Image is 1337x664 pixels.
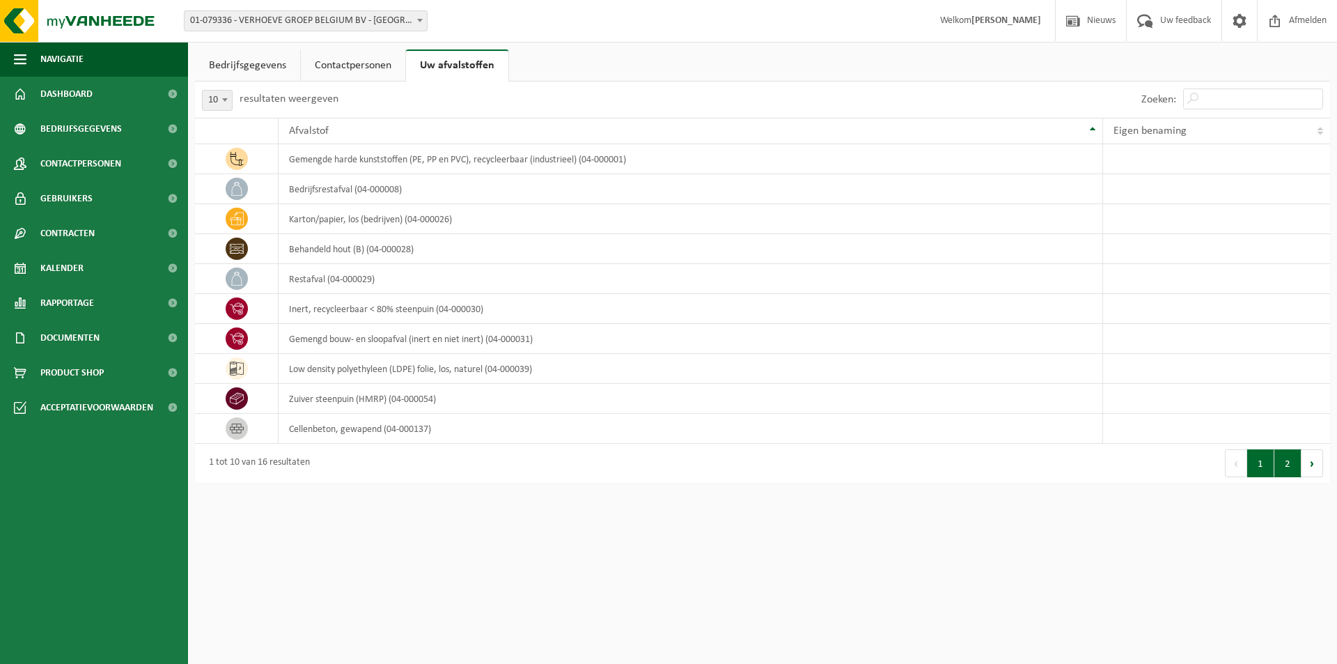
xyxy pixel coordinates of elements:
[1301,449,1323,477] button: Next
[202,451,310,476] div: 1 tot 10 van 16 resultaten
[406,49,508,82] a: Uw afvalstoffen
[202,90,233,111] span: 10
[279,294,1103,324] td: inert, recycleerbaar < 80% steenpuin (04-000030)
[1113,125,1187,137] span: Eigen benaming
[40,181,93,216] span: Gebruikers
[1141,94,1176,105] label: Zoeken:
[279,234,1103,264] td: behandeld hout (B) (04-000028)
[203,91,232,110] span: 10
[40,251,84,286] span: Kalender
[1247,449,1274,477] button: 1
[279,324,1103,354] td: gemengd bouw- en sloopafval (inert en niet inert) (04-000031)
[184,10,428,31] span: 01-079336 - VERHOEVE GROEP BELGIUM BV - ANTWERPEN
[40,390,153,425] span: Acceptatievoorwaarden
[279,204,1103,234] td: karton/papier, los (bedrijven) (04-000026)
[195,49,300,82] a: Bedrijfsgegevens
[40,321,100,355] span: Documenten
[240,93,338,105] label: resultaten weergeven
[40,111,122,146] span: Bedrijfsgegevens
[40,77,93,111] span: Dashboard
[279,384,1103,414] td: zuiver steenpuin (HMRP) (04-000054)
[40,355,104,390] span: Product Shop
[40,42,84,77] span: Navigatie
[40,146,121,181] span: Contactpersonen
[279,354,1103,384] td: low density polyethyleen (LDPE) folie, los, naturel (04-000039)
[289,125,329,137] span: Afvalstof
[185,11,427,31] span: 01-079336 - VERHOEVE GROEP BELGIUM BV - ANTWERPEN
[279,414,1103,444] td: cellenbeton, gewapend (04-000137)
[279,174,1103,204] td: bedrijfsrestafval (04-000008)
[279,144,1103,174] td: gemengde harde kunststoffen (PE, PP en PVC), recycleerbaar (industrieel) (04-000001)
[279,264,1103,294] td: restafval (04-000029)
[301,49,405,82] a: Contactpersonen
[40,286,94,321] span: Rapportage
[971,15,1041,26] strong: [PERSON_NAME]
[40,216,95,251] span: Contracten
[1274,449,1301,477] button: 2
[1225,449,1247,477] button: Previous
